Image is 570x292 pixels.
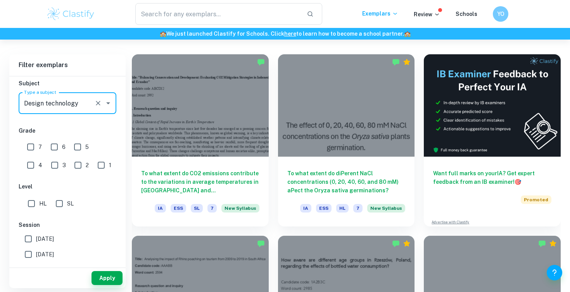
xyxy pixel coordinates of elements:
span: 5 [85,143,89,151]
span: SL [191,204,203,213]
h6: Filter exemplars [9,54,126,76]
span: [DATE] [36,250,54,259]
img: Marked [257,58,265,66]
h6: Want full marks on your IA ? Get expert feedback from an IB examiner! [433,169,551,186]
label: Type a subject [24,89,56,95]
button: Clear [93,98,104,109]
span: 🎯 [515,179,521,185]
span: 7 [207,204,217,213]
input: Search for any exemplars... [135,3,301,25]
span: HL [336,204,349,213]
div: Starting from the May 2026 session, the ESS IA requirements have changed. We created this exempla... [367,204,405,217]
span: New Syllabus [367,204,405,213]
img: Clastify logo [46,6,95,22]
span: IA [300,204,311,213]
div: Premium [403,240,411,247]
h6: Level [19,182,116,191]
h6: Grade [19,126,116,135]
span: 6 [62,143,66,151]
img: Marked [257,240,265,247]
button: Help and Feedback [547,265,562,280]
span: 7 [353,204,363,213]
h6: Session [19,221,116,229]
a: Advertise with Clastify [432,219,469,225]
span: Promoted [521,195,551,204]
p: Exemplars [362,9,398,18]
button: Open [103,98,114,109]
img: Marked [538,240,546,247]
a: here [284,31,296,37]
a: Want full marks on yourIA? Get expert feedback from an IB examiner!PromotedAdvertise with Clastify [424,54,561,226]
span: 2 [86,161,89,169]
button: YO [493,6,508,22]
a: To what extent do CO2 emissions contribute to the variations in average temperatures in [GEOGRAPH... [132,54,269,226]
span: 3 [62,161,66,169]
div: Starting from the May 2026 session, the ESS IA requirements have changed. We created this exempla... [221,204,259,217]
h6: YO [496,10,505,18]
span: ESS [171,204,186,213]
span: [DATE] [36,235,54,243]
span: HL [39,199,47,208]
img: Marked [392,240,400,247]
h6: To what extent do diPerent NaCl concentrations (0, 20, 40, 60, and 80 mM) aPect the Oryza sativa ... [287,169,406,195]
span: 1 [109,161,111,169]
span: 7 [38,143,42,151]
div: Premium [403,58,411,66]
h6: To what extent do CO2 emissions contribute to the variations in average temperatures in [GEOGRAPH... [141,169,259,195]
p: Review [414,10,440,19]
span: 🏫 [404,31,411,37]
span: SL [67,199,74,208]
img: Thumbnail [424,54,561,157]
div: Premium [549,240,557,247]
span: ESS [316,204,332,213]
h6: We just launched Clastify for Schools. Click to learn how to become a school partner. [2,29,568,38]
a: To what extent do diPerent NaCl concentrations (0, 20, 40, 60, and 80 mM) aPect the Oryza sativa ... [278,54,415,226]
a: Schools [456,11,477,17]
button: Apply [92,271,123,285]
h6: Subject [19,79,116,88]
img: Marked [392,58,400,66]
span: New Syllabus [221,204,259,213]
span: 🏫 [160,31,166,37]
span: 4 [38,161,42,169]
span: IA [155,204,166,213]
